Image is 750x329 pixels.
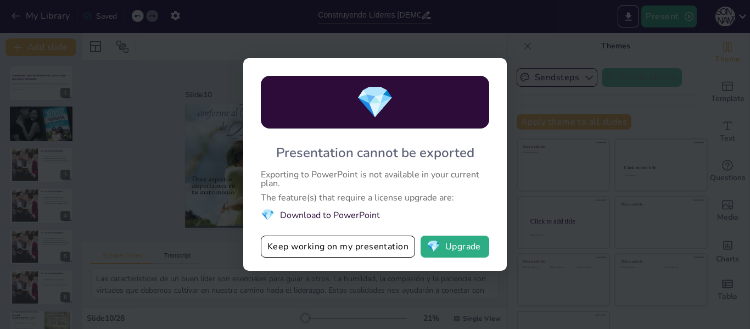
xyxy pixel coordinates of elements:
span: diamond [261,208,275,222]
button: Keep working on my presentation [261,236,415,258]
span: diamond [356,81,394,124]
li: Download to PowerPoint [261,208,489,222]
div: Exporting to PowerPoint is not available in your current plan. [261,170,489,188]
div: Presentation cannot be exported [276,144,474,161]
div: The feature(s) that require a license upgrade are: [261,193,489,202]
button: diamondUpgrade [421,236,489,258]
span: diamond [427,241,440,252]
